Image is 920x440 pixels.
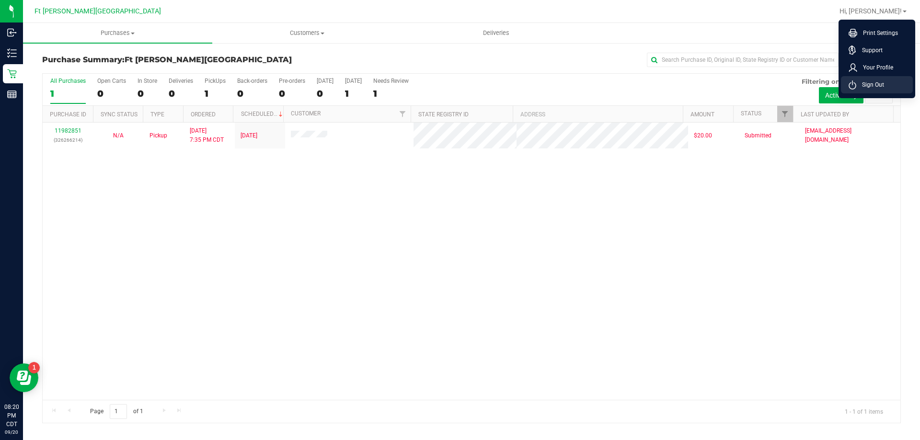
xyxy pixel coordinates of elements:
span: Hi, [PERSON_NAME]! [839,7,902,15]
span: Purchases [23,29,212,37]
h3: Purchase Summary: [42,56,328,64]
div: 0 [97,88,126,99]
p: 08:20 PM CDT [4,403,19,429]
div: PickUps [205,78,226,84]
a: Customers [212,23,402,43]
inline-svg: Reports [7,90,17,99]
a: Deliveries [402,23,591,43]
inline-svg: Retail [7,69,17,79]
a: Ordered [191,111,216,118]
span: Ft [PERSON_NAME][GEOGRAPHIC_DATA] [34,7,161,15]
button: N/A [113,131,124,140]
p: 09/20 [4,429,19,436]
span: Ft [PERSON_NAME][GEOGRAPHIC_DATA] [125,55,292,64]
span: Customers [213,29,401,37]
span: Deliveries [470,29,522,37]
iframe: Resource center [10,363,38,392]
span: [DATE] [241,131,257,140]
a: Filter [777,106,793,122]
div: 0 [138,88,157,99]
a: State Registry ID [418,111,469,118]
div: 1 [50,88,86,99]
p: (326266214) [48,135,87,145]
span: 1 - 1 of 1 items [837,404,891,418]
div: 0 [317,88,333,99]
a: Amount [690,111,714,118]
input: 1 [110,404,127,419]
div: 0 [169,88,193,99]
span: Filtering on status: [802,78,864,85]
span: Page of 1 [82,404,151,419]
span: Sign Out [856,80,884,90]
div: 1 [373,88,409,99]
li: Sign Out [841,76,913,93]
a: Support [849,45,909,55]
a: Scheduled [241,111,285,117]
a: Status [741,110,761,117]
span: $20.00 [694,131,712,140]
div: In Store [138,78,157,84]
a: Purchase ID [50,111,86,118]
a: Sync Status [101,111,138,118]
div: 1 [345,88,362,99]
th: Address [513,106,683,123]
div: [DATE] [345,78,362,84]
span: Submitted [745,131,771,140]
span: Print Settings [857,28,898,38]
div: All Purchases [50,78,86,84]
inline-svg: Inbound [7,28,17,37]
a: Customer [291,110,321,117]
div: Deliveries [169,78,193,84]
a: Type [150,111,164,118]
span: [DATE] 7:35 PM CDT [190,126,224,145]
div: [DATE] [317,78,333,84]
div: Open Carts [97,78,126,84]
div: 1 [205,88,226,99]
a: 11982851 [55,127,81,134]
div: Pre-orders [279,78,305,84]
iframe: Resource center unread badge [28,362,40,373]
a: Filter [395,106,411,122]
a: Last Updated By [801,111,849,118]
span: Not Applicable [113,132,124,139]
span: Your Profile [857,63,893,72]
inline-svg: Inventory [7,48,17,58]
div: Needs Review [373,78,409,84]
a: Purchases [23,23,212,43]
div: Back-orders [237,78,267,84]
span: [EMAIL_ADDRESS][DOMAIN_NAME] [805,126,895,145]
input: Search Purchase ID, Original ID, State Registry ID or Customer Name... [647,53,839,67]
div: 0 [279,88,305,99]
div: 0 [237,88,267,99]
span: Support [856,45,883,55]
button: Active only [819,87,863,103]
span: Pickup [149,131,167,140]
